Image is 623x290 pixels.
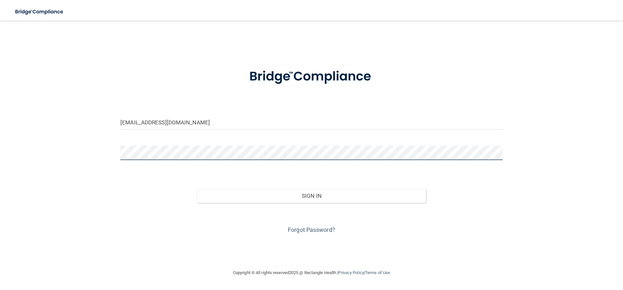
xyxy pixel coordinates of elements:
a: Terms of Use [365,270,390,275]
img: bridge_compliance_login_screen.278c3ca4.svg [236,60,387,94]
div: Copyright © All rights reserved 2025 @ Rectangle Health | | [193,262,430,283]
a: Forgot Password? [288,226,335,233]
a: Privacy Policy [338,270,364,275]
img: bridge_compliance_login_screen.278c3ca4.svg [10,5,69,19]
button: Sign In [197,189,426,203]
input: Email [120,115,503,130]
